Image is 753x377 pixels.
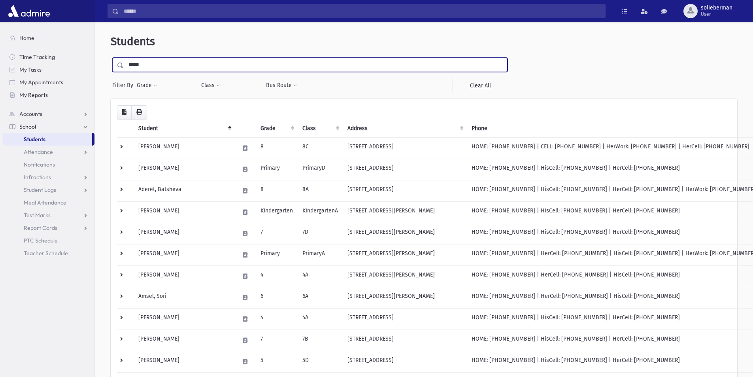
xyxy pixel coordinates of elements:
[201,78,221,93] button: Class
[256,223,298,244] td: 7
[134,201,235,223] td: [PERSON_NAME]
[24,174,51,181] span: Infractions
[3,120,94,133] a: School
[256,201,298,223] td: Kindergarten
[453,78,508,93] a: Clear All
[3,108,94,120] a: Accounts
[343,265,467,287] td: [STREET_ADDRESS][PERSON_NAME]
[298,308,343,330] td: 4A
[343,223,467,244] td: [STREET_ADDRESS][PERSON_NAME]
[134,351,235,372] td: [PERSON_NAME]
[298,201,343,223] td: KindergartenA
[3,158,94,171] a: Notifications
[256,244,298,265] td: Primary
[134,265,235,287] td: [PERSON_NAME]
[256,137,298,159] td: 8
[3,196,94,209] a: Meal Attendance
[3,89,94,101] a: My Reports
[701,11,732,17] span: User
[24,136,45,143] span: Students
[134,244,235,265] td: [PERSON_NAME]
[19,53,55,61] span: Time Tracking
[134,287,235,308] td: Amsel, Sori
[343,287,467,308] td: [STREET_ADDRESS][PERSON_NAME]
[298,287,343,308] td: 6A
[134,119,235,138] th: Student: activate to sort column descending
[343,159,467,180] td: [STREET_ADDRESS]
[298,244,343,265] td: PrimaryA
[19,66,42,73] span: My Tasks
[111,35,155,48] span: Students
[266,78,298,93] button: Bus Route
[298,351,343,372] td: 5D
[343,351,467,372] td: [STREET_ADDRESS]
[24,148,53,155] span: Attendance
[298,180,343,201] td: 8A
[136,78,158,93] button: Grade
[256,159,298,180] td: Primary
[3,234,94,247] a: PTC Schedule
[24,199,66,206] span: Meal Attendance
[3,32,94,44] a: Home
[24,186,56,193] span: Student Logs
[134,180,235,201] td: Aderet, Batsheva
[343,330,467,351] td: [STREET_ADDRESS]
[256,180,298,201] td: 8
[3,171,94,184] a: Infractions
[343,137,467,159] td: [STREET_ADDRESS]
[119,4,605,18] input: Search
[134,159,235,180] td: [PERSON_NAME]
[19,110,42,117] span: Accounts
[3,209,94,222] a: Test Marks
[298,119,343,138] th: Class: activate to sort column ascending
[24,212,51,219] span: Test Marks
[3,51,94,63] a: Time Tracking
[24,250,68,257] span: Teacher Schedule
[24,161,55,168] span: Notifications
[256,265,298,287] td: 4
[343,201,467,223] td: [STREET_ADDRESS][PERSON_NAME]
[298,330,343,351] td: 7B
[3,76,94,89] a: My Appointments
[701,5,732,11] span: solieberman
[24,224,57,231] span: Report Cards
[3,247,94,260] a: Teacher Schedule
[6,3,52,19] img: AdmirePro
[256,308,298,330] td: 4
[19,34,34,42] span: Home
[3,63,94,76] a: My Tasks
[256,119,298,138] th: Grade: activate to sort column ascending
[19,123,36,130] span: School
[298,159,343,180] td: PrimaryD
[134,330,235,351] td: [PERSON_NAME]
[298,223,343,244] td: 7D
[3,133,92,146] a: Students
[134,308,235,330] td: [PERSON_NAME]
[3,222,94,234] a: Report Cards
[3,146,94,158] a: Attendance
[256,330,298,351] td: 7
[19,91,48,99] span: My Reports
[3,184,94,196] a: Student Logs
[343,180,467,201] td: [STREET_ADDRESS]
[298,265,343,287] td: 4A
[343,308,467,330] td: [STREET_ADDRESS]
[298,137,343,159] td: 8C
[256,287,298,308] td: 6
[343,119,467,138] th: Address: activate to sort column ascending
[343,244,467,265] td: [STREET_ADDRESS][PERSON_NAME]
[134,223,235,244] td: [PERSON_NAME]
[256,351,298,372] td: 5
[134,137,235,159] td: [PERSON_NAME]
[112,81,136,89] span: Filter By
[117,105,132,119] button: CSV
[19,79,63,86] span: My Appointments
[24,237,58,244] span: PTC Schedule
[131,105,147,119] button: Print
